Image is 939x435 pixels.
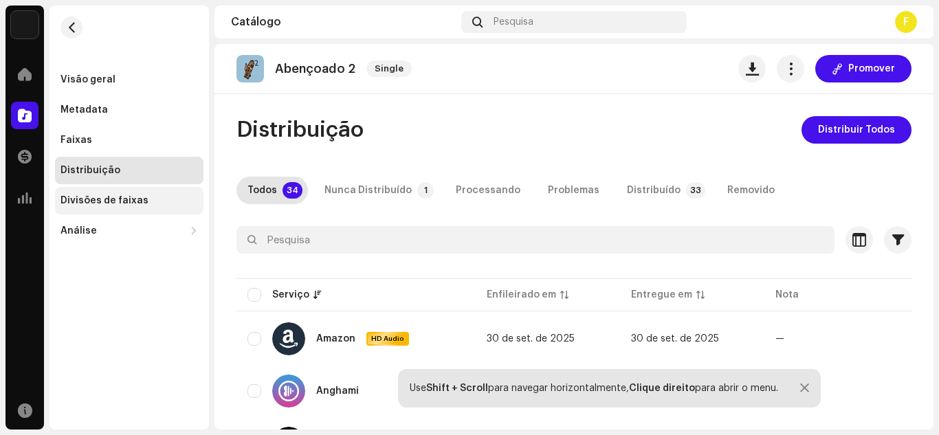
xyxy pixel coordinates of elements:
[55,157,203,184] re-m-nav-item: Distribuição
[60,225,97,236] div: Análise
[802,116,912,144] button: Distribuir Todos
[895,11,917,33] div: F
[60,74,115,85] div: Visão geral
[627,177,681,204] div: Distribuído
[55,187,203,214] re-m-nav-item: Divisões de faixas
[727,177,775,204] div: Removido
[410,383,778,394] div: Use para navegar horizontalmente, para abrir o menu.
[231,16,456,27] div: Catálogo
[60,135,92,146] div: Faixas
[283,182,302,199] p-badge: 34
[236,55,264,82] img: 98e0f482-6bf0-4a07-80e2-f1a40e14e1f5
[818,116,895,144] span: Distribuir Todos
[548,177,599,204] div: Problemas
[487,288,556,302] div: Enfileirado em
[366,60,412,77] span: Single
[815,55,912,82] button: Promover
[631,288,692,302] div: Entregue em
[55,126,203,154] re-m-nav-item: Faixas
[11,11,38,38] img: c86870aa-2232-4ba3-9b41-08f587110171
[55,217,203,245] re-m-nav-dropdown: Análise
[494,16,533,27] span: Pesquisa
[686,182,705,199] p-badge: 33
[236,226,835,254] input: Pesquisa
[631,334,719,344] span: 30 de set. de 2025
[487,334,575,344] span: 30 de set. de 2025
[426,383,488,393] strong: Shift + Scroll
[368,334,408,344] span: HD Audio
[55,66,203,93] re-m-nav-item: Visão geral
[236,116,364,144] span: Distribuição
[629,383,695,393] strong: Clique direito
[60,195,148,206] div: Divisões de faixas
[316,386,359,396] div: Anghami
[775,334,784,344] re-a-table-badge: —
[60,165,120,176] div: Distribuição
[324,177,412,204] div: Nunca Distribuído
[272,288,309,302] div: Serviço
[247,177,277,204] div: Todos
[848,55,895,82] span: Promover
[417,182,434,199] p-badge: 1
[275,62,355,76] p: Abençoado 2
[60,104,108,115] div: Metadata
[316,334,355,344] div: Amazon
[55,96,203,124] re-m-nav-item: Metadata
[456,177,520,204] div: Processando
